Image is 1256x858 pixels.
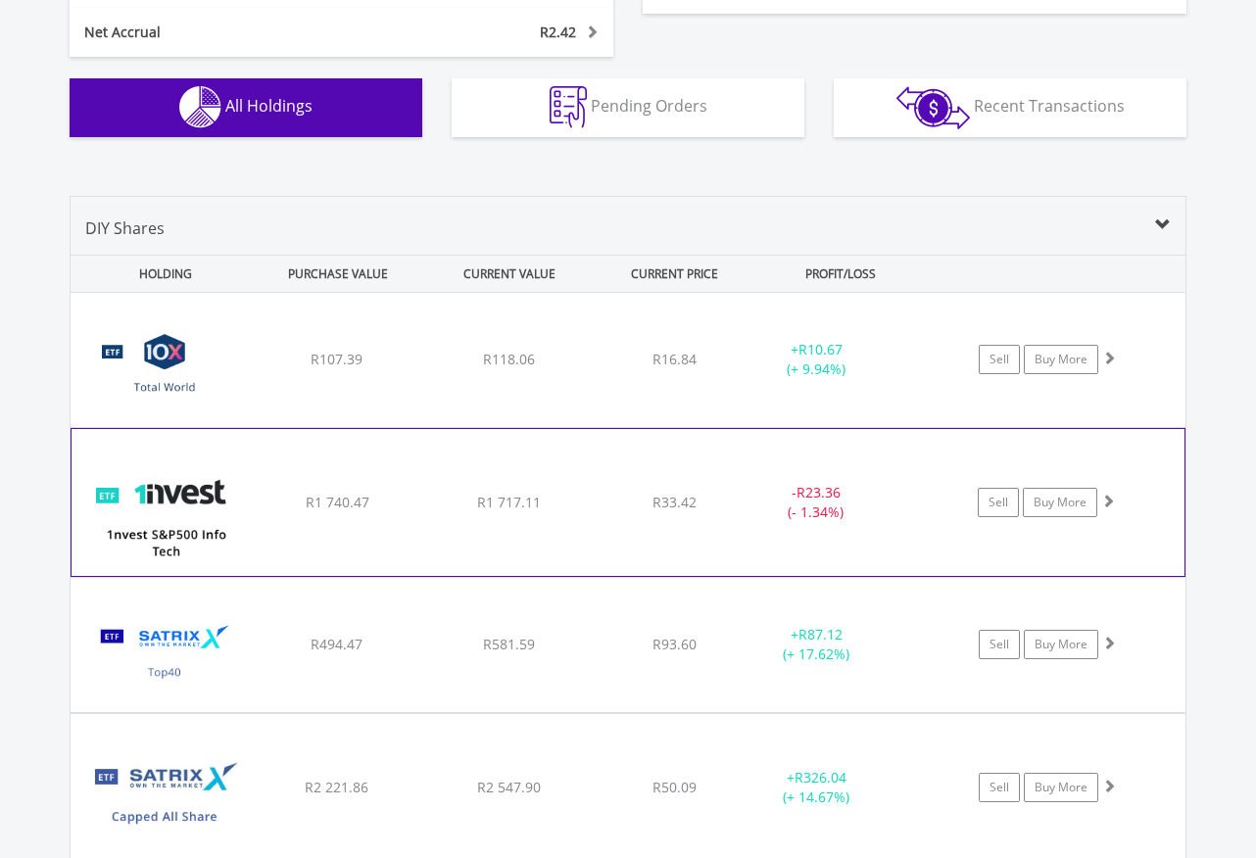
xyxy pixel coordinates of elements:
[597,256,752,292] div: CURRENT PRICE
[225,95,313,117] span: All Holdings
[452,78,804,137] button: Pending Orders
[896,86,970,129] img: transactions-zar-wht.png
[797,483,841,501] span: R23.36
[798,340,843,358] span: R10.67
[979,345,1020,374] a: Sell
[756,256,924,292] div: PROFIT/LOSS
[795,768,846,786] span: R326.04
[652,493,697,511] span: R33.42
[483,635,535,653] span: R581.59
[652,350,697,368] span: R16.84
[1023,488,1097,517] a: Buy More
[974,95,1125,117] span: Recent Transactions
[1024,345,1098,374] a: Buy More
[179,86,221,128] img: holdings-wht.png
[477,493,541,511] span: R1 717.11
[743,483,890,522] div: - (- 1.34%)
[979,630,1020,659] a: Sell
[743,768,891,807] div: + (+ 14.67%)
[979,773,1020,802] a: Sell
[306,493,369,511] span: R1 740.47
[72,256,250,292] div: HOLDING
[80,739,249,856] img: TFSA.STXCAP.png
[70,23,387,42] div: Net Accrual
[978,488,1019,517] a: Sell
[311,350,362,368] span: R107.39
[425,256,593,292] div: CURRENT VALUE
[834,78,1186,137] button: Recent Transactions
[652,778,697,796] span: R50.09
[85,217,165,239] span: DIY Shares
[652,635,697,653] span: R93.60
[483,350,535,368] span: R118.06
[1024,630,1098,659] a: Buy More
[81,453,250,571] img: TFSA.ETF5IT.png
[70,78,422,137] button: All Holdings
[477,778,541,796] span: R2 547.90
[743,625,891,664] div: + (+ 17.62%)
[798,625,843,643] span: R87.12
[311,635,362,653] span: R494.47
[743,340,891,379] div: + (+ 9.94%)
[80,317,249,422] img: TFSA.GLOBAL.png
[550,86,587,128] img: pending_instructions-wht.png
[305,778,368,796] span: R2 221.86
[80,602,249,707] img: TFSA.STX40.png
[540,23,576,41] span: R2.42
[254,256,421,292] div: PURCHASE VALUE
[1024,773,1098,802] a: Buy More
[591,95,707,117] span: Pending Orders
